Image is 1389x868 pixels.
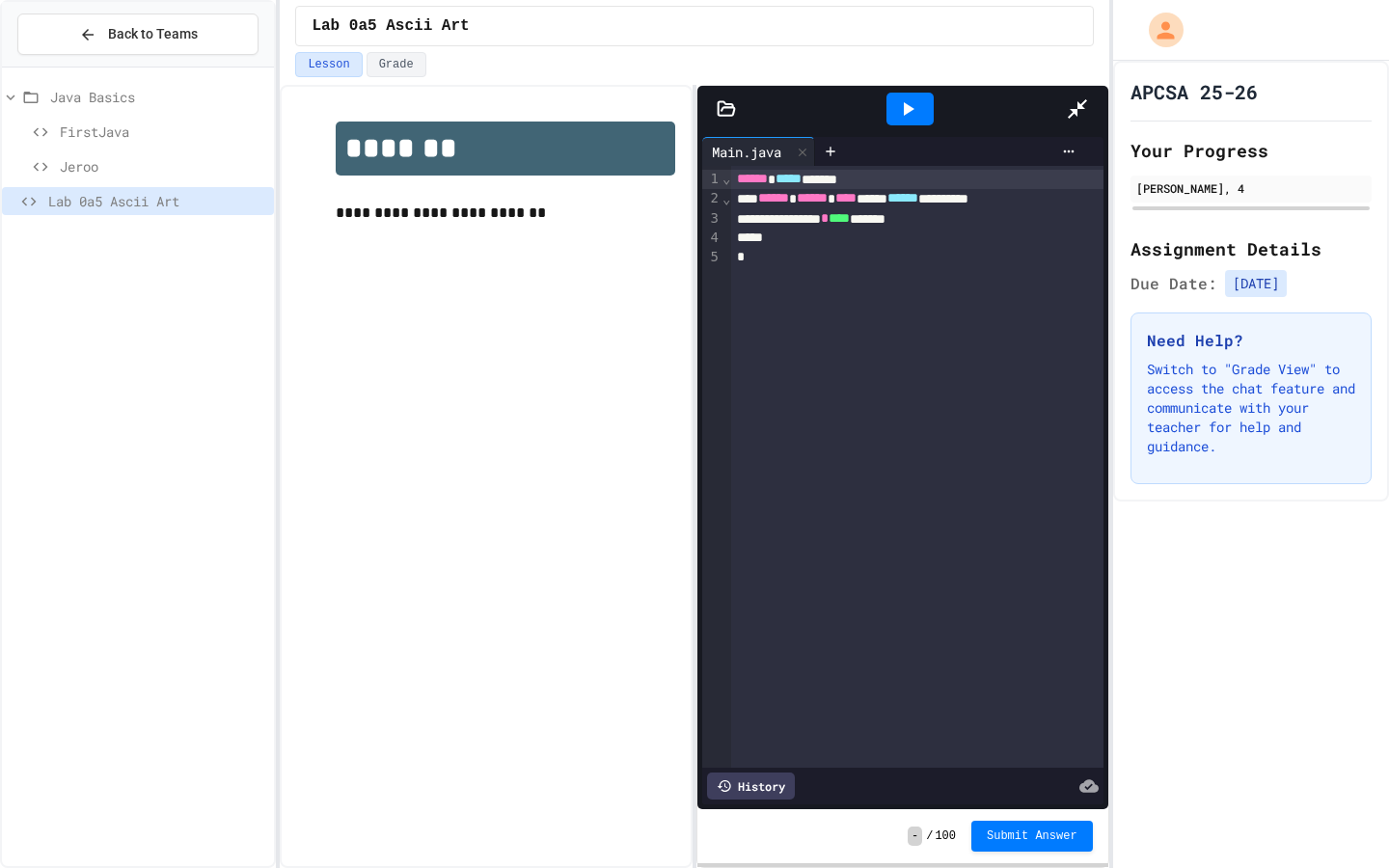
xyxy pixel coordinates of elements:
button: Back to Teams [17,14,259,55]
span: Back to Teams [108,24,198,44]
div: 3 [702,209,722,229]
div: My Account [1129,8,1188,52]
span: / [926,828,933,844]
span: FirstJava [60,122,266,142]
button: Submit Answer [971,821,1093,852]
div: 5 [702,248,722,267]
span: Fold line [722,171,731,186]
button: Grade [367,52,426,77]
div: Main.java [702,142,791,162]
span: Jeroo [60,156,266,176]
div: History [707,773,795,800]
div: 4 [702,229,722,248]
h2: Assignment Details [1130,235,1372,262]
span: Fold line [722,191,731,206]
div: Main.java [702,137,815,166]
span: Java Basics [50,87,266,107]
span: 100 [935,828,956,844]
h2: Your Progress [1130,137,1372,164]
div: [PERSON_NAME], 4 [1136,179,1366,197]
p: Switch to "Grade View" to access the chat feature and communicate with your teacher for help and ... [1147,360,1355,456]
button: Lesson [295,52,362,77]
span: - [908,827,922,846]
h3: Need Help? [1147,329,1355,352]
span: Lab 0a5 Ascii Art [48,191,266,211]
div: 1 [702,170,722,189]
h1: APCSA 25-26 [1130,78,1258,105]
span: Submit Answer [987,828,1077,844]
span: Due Date: [1130,272,1217,295]
div: 2 [702,189,722,208]
span: Lab 0a5 Ascii Art [312,14,469,38]
span: [DATE] [1225,270,1287,297]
